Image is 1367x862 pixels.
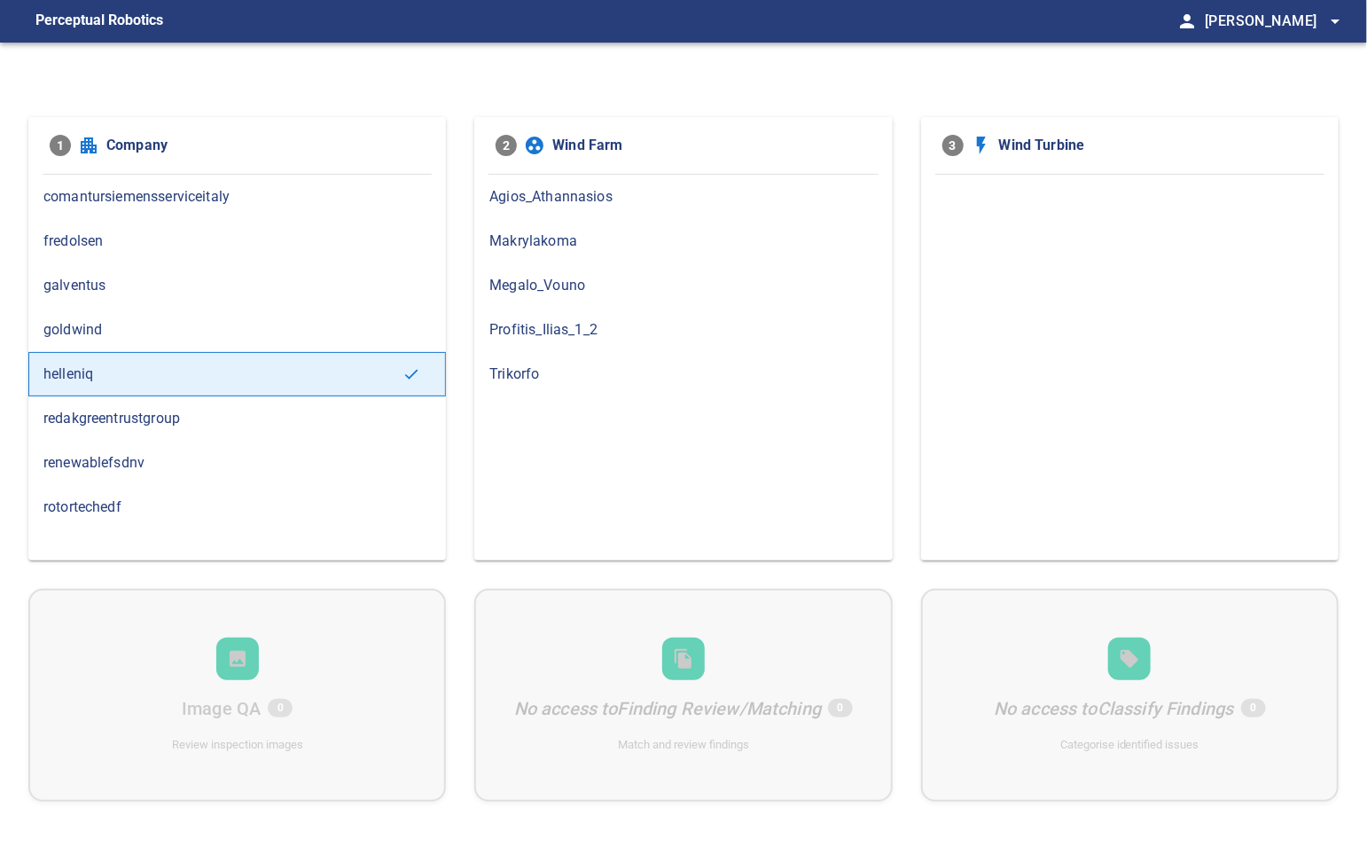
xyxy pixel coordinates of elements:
div: galventus [28,263,446,308]
span: redakgreentrustgroup [43,408,431,429]
button: [PERSON_NAME] [1198,4,1346,39]
span: rotortechedf [43,497,431,518]
div: goldwind [28,308,446,352]
span: helleniq [43,364,402,385]
span: galventus [43,275,431,296]
div: fredolsen [28,219,446,263]
span: Wind Turbine [999,135,1317,156]
span: [PERSON_NAME] [1205,9,1346,34]
span: 3 [942,135,964,156]
div: Makrylakoma [474,219,892,263]
span: Agios_Athannasios [489,186,877,208]
span: Wind Farm [552,135,871,156]
span: Megalo_Vouno [489,275,877,296]
span: renewablefsdnv [43,452,431,474]
div: helleniq [28,352,446,396]
div: Agios_Athannasios [474,175,892,219]
figcaption: Perceptual Robotics [35,7,163,35]
span: comantursiemensserviceitaly [43,186,431,208]
div: Profitis_Ilias_1_2 [474,308,892,352]
span: 2 [496,135,517,156]
div: redakgreentrustgroup [28,396,446,441]
span: person [1176,11,1198,32]
span: Makrylakoma [489,231,877,252]
span: 1 [50,135,71,156]
div: Megalo_Vouno [474,263,892,308]
span: Profitis_Ilias_1_2 [489,319,877,341]
div: rotortechedf [28,485,446,529]
span: goldwind [43,319,431,341]
div: Trikorfo [474,352,892,396]
span: Company [106,135,425,156]
div: renewablefsdnv [28,441,446,485]
span: Trikorfo [489,364,877,385]
span: fredolsen [43,231,431,252]
div: comantursiemensserviceitaly [28,175,446,219]
span: arrow_drop_down [1324,11,1346,32]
